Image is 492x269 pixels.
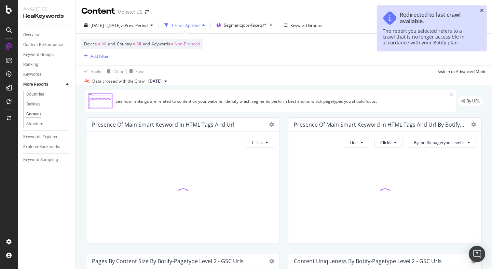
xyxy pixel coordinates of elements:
div: Monster US [118,9,142,15]
button: By: botify-pagetype Level 2 [408,137,476,148]
a: More Reports [23,81,64,88]
a: Devices [26,101,71,108]
div: Content Performance [23,41,63,48]
a: Keyword Sampling [23,156,71,164]
span: Clicks [380,140,391,145]
a: Ranking [23,61,71,68]
div: Presence Of Main Smart Keyword In HTML Tags and Url [92,121,234,128]
div: Redirected to last crawl available. [400,12,474,25]
div: Data crossed with the Crawl [92,78,146,84]
div: Ranking [23,61,38,68]
button: [DATE] [146,77,170,85]
div: close toast [480,8,484,13]
div: Devices [26,101,40,108]
div: Keywords [23,71,41,78]
span: Title [350,140,358,145]
div: Keyword Groups [23,51,54,58]
div: Explorer Bookmarks [23,143,60,151]
button: Clicks [374,137,402,148]
div: Clear [113,69,124,74]
a: Countries [26,91,71,98]
a: Keywords [23,71,71,78]
div: legacy label [459,96,482,106]
button: Apply [81,66,101,77]
div: arrow-right-arrow-left [145,10,149,14]
span: and [143,41,150,47]
div: See how rankings are related to content on your website. Identify which segments perform best and... [115,98,450,104]
span: = [171,41,174,47]
a: Explorer Bookmarks [23,143,71,151]
div: The report you selected refers to a crawl that is no longer accessible in accordance with your Bo... [383,28,474,45]
span: vs Prev. Period [121,23,148,28]
div: Content [81,5,115,17]
button: 1 Filter Applied [162,20,208,31]
div: RealKeywords [23,12,70,20]
span: Keywords [152,41,170,47]
button: Add Filter [81,52,109,60]
div: Analytics [23,5,70,12]
span: and [108,41,115,47]
button: Segment:jobs-facets/* [214,20,275,31]
span: Non-Branded [175,39,200,49]
div: Keyword Sampling [23,156,58,164]
button: Save [127,66,145,77]
div: Open Intercom Messenger [469,246,485,262]
span: By URL [466,99,480,103]
span: By: botify-pagetype Level 2 [414,140,465,145]
button: Keyword Groups [281,20,325,31]
div: Switch to Advanced Mode [438,69,487,74]
div: Save [135,69,145,74]
button: [DATE] - [DATE]vsPrev. Period [81,20,156,31]
span: [DATE] - [DATE] [91,23,121,28]
div: Structure [26,121,43,128]
button: Clear [104,66,124,77]
button: Clicks [246,137,274,148]
span: Segment: jobs-facets/* [224,22,266,28]
a: Overview [23,31,71,39]
div: 1 Filter Applied [171,23,200,28]
a: Keywords Explorer [23,133,71,141]
div: Countries [26,91,44,98]
div: Content Uniqueness by botify-pagetype Level 2 - GSC Urls [294,258,442,265]
div: Presence Of Main Smart Keyword In HTML Tags and Url by botify-pagetype Level 2 [294,121,464,128]
div: Keyword Groups [290,23,322,28]
div: Pages by Content Size by botify-pagetype Level 2 - GSC Urls [92,258,244,265]
span: Clicks [252,140,263,145]
a: Content Performance [23,41,71,48]
span: = [98,41,100,47]
img: kSbnAAAAABJRU5ErkJggg== [88,93,113,109]
a: Content [26,111,71,118]
span: Country [117,41,132,47]
span: 2025 Mar. 16th [148,78,162,84]
button: Title [344,137,369,148]
div: Content [26,111,41,118]
div: More Reports [23,81,48,88]
span: All [101,39,106,49]
div: Keywords Explorer [23,133,57,141]
a: Structure [26,121,71,128]
span: All [136,39,141,49]
div: Apply [91,69,101,74]
a: Keyword Groups [23,51,71,58]
div: Overview [23,31,40,39]
span: = [133,41,135,47]
div: Add Filter [91,53,109,59]
span: Device [84,41,97,47]
button: Switch to Advanced Mode [435,66,487,77]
